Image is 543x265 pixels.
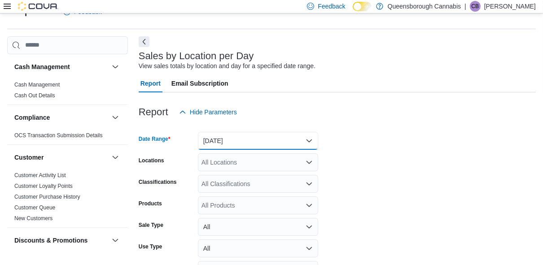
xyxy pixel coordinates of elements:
[198,218,318,236] button: All
[139,107,168,117] h3: Report
[7,170,128,227] div: Customer
[484,1,536,12] p: [PERSON_NAME]
[139,61,315,71] div: View sales totals by location and day for a specified date range.
[306,202,313,209] button: Open list of options
[14,81,60,88] span: Cash Management
[14,113,50,122] h3: Compliance
[14,62,70,71] h3: Cash Management
[139,51,254,61] h3: Sales by Location per Day
[110,61,121,72] button: Cash Management
[464,1,466,12] p: |
[14,183,73,189] a: Customer Loyalty Points
[14,153,44,162] h3: Customer
[14,82,60,88] a: Cash Management
[139,36,149,47] button: Next
[472,1,479,12] span: CB
[14,204,55,211] a: Customer Queue
[14,193,80,200] span: Customer Purchase History
[353,2,372,11] input: Dark Mode
[14,92,55,99] a: Cash Out Details
[14,194,80,200] a: Customer Purchase History
[198,132,318,150] button: [DATE]
[18,2,58,11] img: Cova
[14,236,108,245] button: Discounts & Promotions
[190,108,237,117] span: Hide Parameters
[171,74,228,92] span: Email Subscription
[139,178,177,186] label: Classifications
[14,92,55,99] span: Cash Out Details
[175,103,241,121] button: Hide Parameters
[306,180,313,187] button: Open list of options
[7,130,128,144] div: Compliance
[139,200,162,207] label: Products
[110,112,121,123] button: Compliance
[139,222,163,229] label: Sale Type
[110,152,121,163] button: Customer
[14,113,108,122] button: Compliance
[14,153,108,162] button: Customer
[14,204,55,211] span: Customer Queue
[14,215,53,222] span: New Customers
[110,235,121,246] button: Discounts & Promotions
[139,157,164,164] label: Locations
[14,236,88,245] h3: Discounts & Promotions
[14,172,66,178] a: Customer Activity List
[139,243,162,250] label: Use Type
[306,159,313,166] button: Open list of options
[140,74,161,92] span: Report
[470,1,481,12] div: Calvin Basran
[14,215,53,222] a: New Customers
[139,135,171,143] label: Date Range
[388,1,461,12] p: Queensborough Cannabis
[14,132,103,139] a: OCS Transaction Submission Details
[14,62,108,71] button: Cash Management
[7,79,128,104] div: Cash Management
[318,2,345,11] span: Feedback
[198,239,318,257] button: All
